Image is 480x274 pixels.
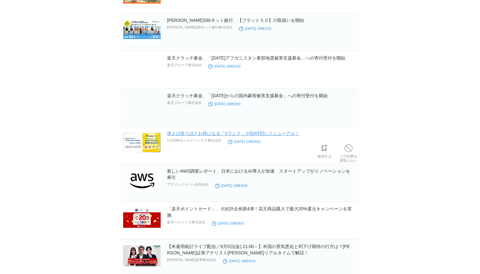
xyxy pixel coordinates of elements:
[212,221,244,225] time: [DATE] 10時00分
[317,143,331,159] a: 保存する
[167,100,202,105] p: 楽天グループ株式会社
[167,169,350,180] a: 新しいAWS調査レポート、日本におけるAI導入が加速 スタートアップがイノベーションを牽引
[167,258,217,262] p: [PERSON_NAME]証券株式会社
[123,168,161,193] img: 4612-2041-cf195f644910c1a33688abac9ef44a18-400x300.png
[167,244,350,255] a: 【米雇用統計ライブ配信／9月5日(金) 21:00～】米国の景気悪化と利下げ期待の行方は？[PERSON_NAME]証券アナリスト[PERSON_NAME]リアルタイムで解説！
[239,27,272,30] time: [DATE] 10時27分
[228,140,261,143] time: [DATE] 11時00分
[208,102,241,106] time: [DATE] 10時20分
[123,17,161,42] img: 37968-501-59f5fa3d7561d01d6289ac73fd251634-618x317.png
[167,220,205,225] p: 楽天ペイメント株式会社
[123,243,161,268] img: 114007-192-0c0e7675550ec790547cae63cf1efd2a-1280x720.jpg
[340,143,357,163] a: この企業を受取らない
[167,93,328,98] a: 楽天クラッチ募金、「[DATE]からの国内豪雨被害支援募金」への寄付受付を開始
[167,18,304,23] a: [PERSON_NAME]SBIネット銀行、【フラット５０】の取扱いを開始
[215,184,248,188] time: [DATE] 10時30分
[223,259,256,263] time: [DATE] 15時00分
[208,64,241,68] time: [DATE] 10時24分
[167,138,222,143] p: CCCMKホールディングス株式会社
[167,131,299,136] a: 使えば使うほどお得になる「Vランク」が[DATE]にリニューアル！
[167,63,202,67] p: 楽天グループ株式会社
[123,206,161,230] img: 57042-663-389ab0653f175561c1e67ecc1aa80034-1200x630.png
[167,55,345,61] a: 楽天クラッチ募金、「[DATE]アフガニスタン東部地震被害支援募金」への寄付受付を開始
[167,206,352,218] a: 「楽天ポイントカード」、大好評企画第4弾！花王商品購入で最大20%還元キャンペーンを実施
[167,25,233,30] p: [PERSON_NAME]SBIネット銀行株式会社
[167,182,209,187] p: アマゾンジャパン合同会社
[123,130,161,155] img: 983-1166-17186e651110d2a537faa0bc80937936-1757x918.png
